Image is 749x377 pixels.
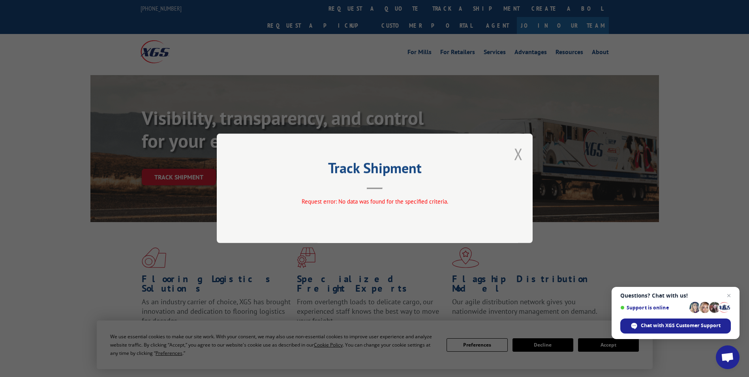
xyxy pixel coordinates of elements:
[620,319,731,334] div: Chat with XGS Customer Support
[620,305,687,311] span: Support is online
[716,345,740,369] div: Open chat
[724,291,734,300] span: Close chat
[256,162,493,177] h2: Track Shipment
[641,322,721,329] span: Chat with XGS Customer Support
[620,292,731,299] span: Questions? Chat with us!
[514,143,523,164] button: Close modal
[301,198,448,205] span: Request error: No data was found for the specified criteria.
